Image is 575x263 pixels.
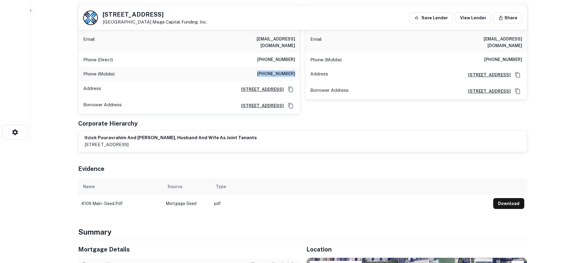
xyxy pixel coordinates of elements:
[306,245,527,254] h5: Location
[211,178,490,195] th: Type
[83,101,122,110] p: Borrower Address
[83,56,113,63] p: Phone (Direct)
[513,87,522,96] button: Copy Address
[223,36,295,49] h6: [EMAIL_ADDRESS][DOMAIN_NAME]
[236,102,284,109] a: [STREET_ADDRESS]
[310,87,349,96] p: Borrower Address
[484,56,522,63] h6: [PHONE_NUMBER]
[286,85,295,94] button: Copy Address
[78,226,527,237] h4: Summary
[163,195,211,212] td: Mortgage Deed
[211,195,490,212] td: pdf
[310,70,328,79] p: Address
[78,178,163,195] th: Name
[85,134,257,141] h6: itzick pouravrahim and [PERSON_NAME], husband and wife as joint tenants
[455,12,491,23] a: View Lender
[493,198,524,209] button: Download
[310,56,342,63] p: Phone (Mobile)
[168,183,182,190] div: Source
[83,183,95,190] div: Name
[494,12,522,23] button: Share
[78,164,104,173] h5: Evidence
[257,56,295,63] h6: [PHONE_NUMBER]
[78,178,527,212] div: scrollable content
[257,70,295,78] h6: [PHONE_NUMBER]
[545,215,575,244] iframe: Chat Widget
[103,19,207,25] p: [GEOGRAPHIC_DATA]
[409,12,453,23] button: Save Lender
[78,195,163,212] td: 4106 main - deed.pdf
[103,11,207,18] h5: [STREET_ADDRESS]
[83,85,101,94] p: Address
[83,36,95,49] p: Email
[85,141,257,148] p: [STREET_ADDRESS]
[152,19,207,24] a: Mega Capital Funding, Inc.
[463,88,511,95] a: [STREET_ADDRESS]
[78,245,299,254] h5: Mortgage Details
[310,36,322,49] p: Email
[450,36,522,49] h6: [EMAIL_ADDRESS][DOMAIN_NAME]
[286,101,295,110] button: Copy Address
[513,70,522,79] button: Copy Address
[216,183,226,190] div: Type
[463,72,511,78] a: [STREET_ADDRESS]
[236,86,284,93] a: [STREET_ADDRESS]
[78,119,138,128] h5: Corporate Hierarchy
[163,178,211,195] th: Source
[83,70,115,78] p: Phone (Mobile)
